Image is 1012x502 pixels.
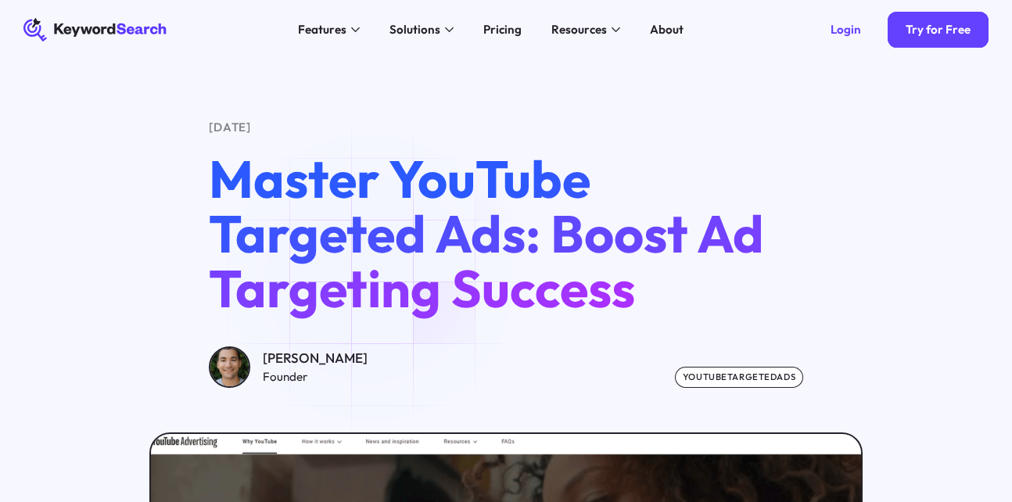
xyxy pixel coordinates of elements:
div: About [650,21,684,39]
a: Pricing [475,18,531,41]
a: Try for Free [888,12,989,48]
div: Pricing [483,21,522,39]
div: Login [831,22,861,37]
a: Login [813,12,879,48]
div: YoutubeTargetedAds [675,367,802,388]
span: Master YouTube Targeted Ads: Boost Ad Targeting Success [209,146,764,321]
div: [PERSON_NAME] [263,348,368,369]
div: Features [298,21,346,39]
div: Solutions [389,21,440,39]
a: About [641,18,693,41]
div: [DATE] [209,119,802,137]
div: Try for Free [906,22,971,37]
div: Resources [551,21,607,39]
div: Founder [263,368,368,386]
